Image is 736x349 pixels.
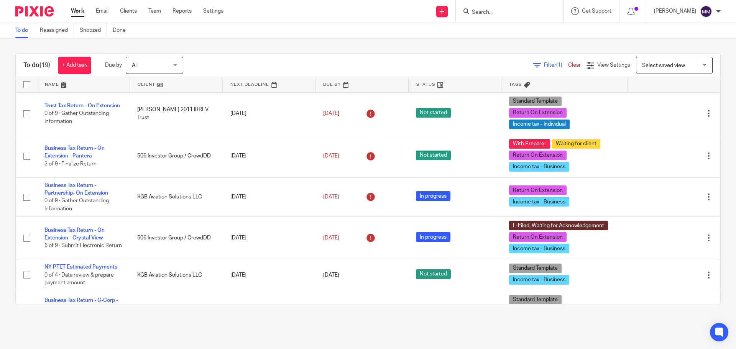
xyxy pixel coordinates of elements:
td: [DATE] [223,291,315,333]
span: [DATE] [323,272,339,278]
span: 0 of 9 · Gather Outstanding Information [44,111,109,124]
a: Business Tax Return - Partnership- On Extension [44,183,108,196]
span: [DATE] [323,111,339,116]
span: 0 of 4 · Data review & prepare payment amount [44,272,114,286]
a: Clear [568,62,581,68]
img: Pixie [15,6,54,16]
input: Search [471,9,540,16]
span: (19) [39,62,50,68]
span: Income tax - Business [509,197,569,206]
p: [PERSON_NAME] [654,7,696,15]
a: Reports [172,7,192,15]
span: Standard Template [509,97,562,106]
span: Standard Template [509,264,562,273]
a: Team [148,7,161,15]
td: [DATE] [223,217,315,259]
span: 3 of 9 · Finalize Return [44,161,97,167]
span: [DATE] [323,194,339,200]
span: In progress [416,191,450,201]
a: Reassigned [40,23,74,38]
span: Tags [509,82,522,87]
span: In progress [416,232,450,242]
span: View Settings [597,62,630,68]
span: Standard Template [509,295,562,305]
span: [DATE] [323,153,339,159]
a: To do [15,23,34,38]
td: KGB Aviation Solutions LLC [130,259,222,291]
span: E-Filed, Waiting for Acknowledgement [509,221,608,230]
span: Get Support [582,8,611,14]
span: Income tax - Individual [509,120,570,129]
a: Trust Tax Return - On Extension [44,103,120,108]
span: Waiting for client [552,139,600,149]
span: Not started [416,151,451,160]
span: [DATE] [323,235,339,241]
a: Business Tax Return - On Extension - Pantera [44,146,105,159]
a: NY PTET Estimated Payments [44,264,117,270]
span: Income tax - Business [509,244,569,253]
a: Work [71,7,84,15]
a: + Add task [58,57,91,74]
span: Select saved view [642,63,685,68]
span: Income tax - Business [509,162,569,172]
a: Business Tax Return - On Extension - Crystal View [44,228,105,241]
a: Settings [203,7,223,15]
td: [DATE] [223,135,315,177]
img: svg%3E [700,5,712,18]
span: Return On Extension [509,185,567,195]
span: Filter [544,62,568,68]
td: [DATE] [223,177,315,217]
a: Done [113,23,131,38]
span: Return On Extension [509,232,567,242]
p: Due by [105,61,122,69]
a: Clients [120,7,137,15]
td: KGB Aviation Solutions LLC [130,177,222,217]
span: 6 of 9 · Submit Electronic Return [44,243,122,249]
span: (1) [556,62,562,68]
td: 506 Investor Group / CrowdDD [130,217,222,259]
td: [DATE] [223,92,315,135]
span: All [132,63,138,68]
td: PostProcess Technologies Inc [130,291,222,333]
h1: To do [23,61,50,69]
td: [PERSON_NAME] 2011 IRREV Trust [130,92,222,135]
span: Not started [416,269,451,279]
a: Business Tax Return - C-Corp - On Extension [44,298,118,311]
span: Return On Extension [509,108,567,118]
td: 506 Investor Group / CrowdDD [130,135,222,177]
span: Not started [416,108,451,118]
a: Snoozed [80,23,107,38]
span: 0 of 9 · Gather Outstanding Information [44,198,109,211]
span: Return On Extension [509,151,567,160]
a: Email [96,7,108,15]
span: With Preparer [509,139,550,149]
td: [DATE] [223,259,315,291]
span: Income tax - Business [509,275,569,285]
